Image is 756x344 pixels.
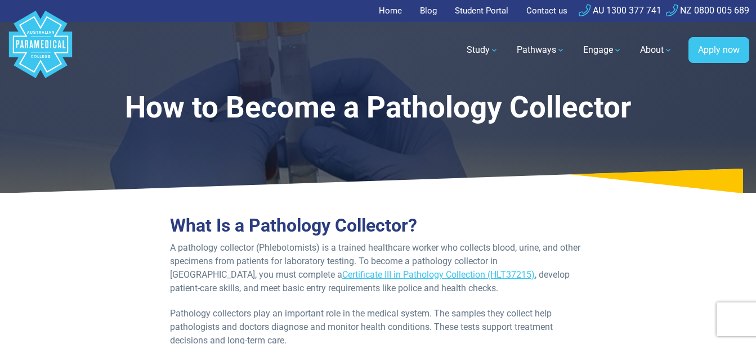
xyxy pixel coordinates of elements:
[342,269,535,280] a: Certificate III in Pathology Collection (HLT37215)
[100,90,656,125] h1: How to Become a Pathology Collector
[688,37,749,63] a: Apply now
[7,22,74,79] a: Australian Paramedical College
[633,34,679,66] a: About
[170,241,586,295] p: A pathology collector (Phlebotomists) is a trained healthcare worker who collects blood, urine, a...
[576,34,629,66] a: Engage
[170,215,586,236] h2: What Is a Pathology Collector?
[666,5,749,16] a: NZ 0800 005 689
[579,5,661,16] a: AU 1300 377 741
[510,34,572,66] a: Pathways
[460,34,506,66] a: Study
